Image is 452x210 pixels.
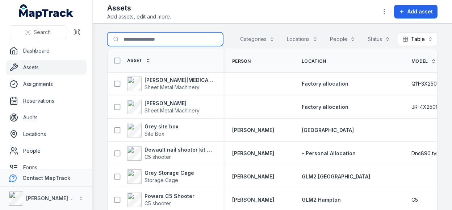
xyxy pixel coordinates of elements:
[145,77,215,84] strong: [PERSON_NAME][MEDICAL_DATA]
[107,13,171,20] span: Add assets, edit and more.
[127,58,143,63] span: Asset
[302,103,348,111] a: Factory allocation
[127,58,151,63] a: Asset
[232,196,274,203] a: [PERSON_NAME]
[302,80,348,87] a: Factory allocation
[302,196,341,203] a: GLM2 Hampton
[107,3,171,13] h2: Assets
[6,127,87,141] a: Locations
[407,8,433,15] span: Add asset
[302,197,341,203] span: GLM2 Hampton
[411,103,439,111] span: JR-4X2500
[302,150,356,156] span: - Personal Allocation
[282,32,322,46] button: Locations
[232,127,274,134] a: [PERSON_NAME]
[34,29,51,36] span: Search
[398,32,438,46] button: Table
[232,150,274,157] a: [PERSON_NAME]
[127,169,194,184] a: Grey Storage CageStorage Cage
[411,196,418,203] span: C5
[145,200,171,206] span: C5 shooter
[145,193,194,200] strong: Powers C5 Shooter
[145,146,215,153] strong: Dewault nail shooter kit w/charger & 2 batteries
[145,177,178,183] span: Storage Cage
[302,127,354,134] a: [GEOGRAPHIC_DATA]
[145,131,164,137] span: Site Box
[411,80,440,87] span: Q11-3X2500
[232,58,251,64] span: Person
[127,100,200,114] a: [PERSON_NAME]Sheet Metal Machinery
[127,123,179,137] a: Grey site boxSite Box
[22,175,70,181] strong: Contact MapTrack
[145,123,179,130] strong: Grey site box
[6,44,87,58] a: Dashboard
[411,150,446,157] span: Dnc890 type3
[302,173,370,180] span: GLM2 [GEOGRAPHIC_DATA]
[6,144,87,158] a: People
[127,193,194,207] a: Powers C5 ShooterC5 shooter
[411,58,436,64] a: Model
[302,173,370,180] a: GLM2 [GEOGRAPHIC_DATA]
[145,100,200,107] strong: [PERSON_NAME]
[411,58,428,64] span: Model
[363,32,395,46] button: Status
[19,4,74,19] a: MapTrack
[302,81,348,87] span: Factory allocation
[6,110,87,125] a: Audits
[26,195,76,201] strong: [PERSON_NAME] Air
[6,160,87,175] a: Forms
[235,32,279,46] button: Categories
[325,32,360,46] button: People
[6,77,87,91] a: Assignments
[232,173,274,180] a: [PERSON_NAME]
[394,5,438,18] button: Add asset
[145,107,200,114] span: Sheet Metal Machinery
[127,77,215,91] a: [PERSON_NAME][MEDICAL_DATA]Sheet Metal Machinery
[302,127,354,133] span: [GEOGRAPHIC_DATA]
[6,94,87,108] a: Reservations
[145,154,171,160] span: C5 shooter
[127,146,215,161] a: Dewault nail shooter kit w/charger & 2 batteriesC5 shooter
[145,169,194,177] strong: Grey Storage Cage
[145,84,200,90] span: Sheet Metal Machinery
[6,60,87,75] a: Assets
[9,25,67,39] button: Search
[302,150,356,157] a: - Personal Allocation
[302,58,326,64] span: Location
